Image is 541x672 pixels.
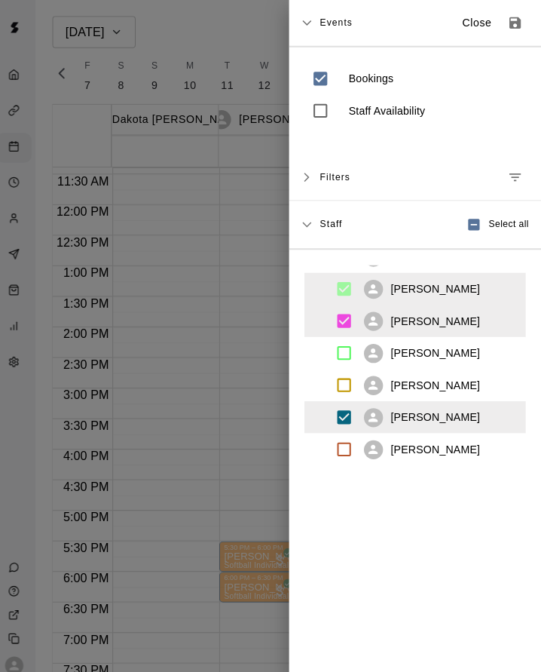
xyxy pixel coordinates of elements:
[393,341,481,356] p: [PERSON_NAME]
[393,404,481,419] p: [PERSON_NAME]
[463,15,493,31] p: Close
[322,161,353,189] span: Filters
[322,214,344,226] span: Staff
[393,278,481,293] p: [PERSON_NAME]
[393,309,481,324] p: [PERSON_NAME]
[307,262,526,461] ul: swift facility view
[292,198,541,246] div: StaffSelect all
[393,436,481,451] p: [PERSON_NAME]
[292,152,541,198] div: FiltersManage filters
[393,373,481,388] p: [PERSON_NAME]
[502,9,529,36] button: Save as default view
[322,9,355,36] span: Events
[489,214,529,229] span: Select all
[502,161,529,189] button: Manage filters
[351,70,396,85] p: Bookings
[351,102,426,117] p: Staff Availability
[454,11,502,35] button: Close sidebar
